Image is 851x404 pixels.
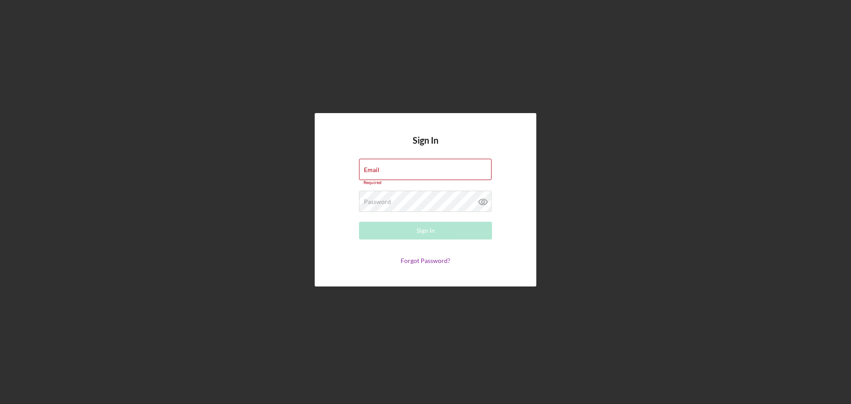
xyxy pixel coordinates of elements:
div: Sign In [417,222,435,239]
label: Email [364,166,379,173]
h4: Sign In [413,135,438,159]
a: Forgot Password? [401,257,450,264]
button: Sign In [359,222,492,239]
div: Required [359,180,492,185]
label: Password [364,198,391,205]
